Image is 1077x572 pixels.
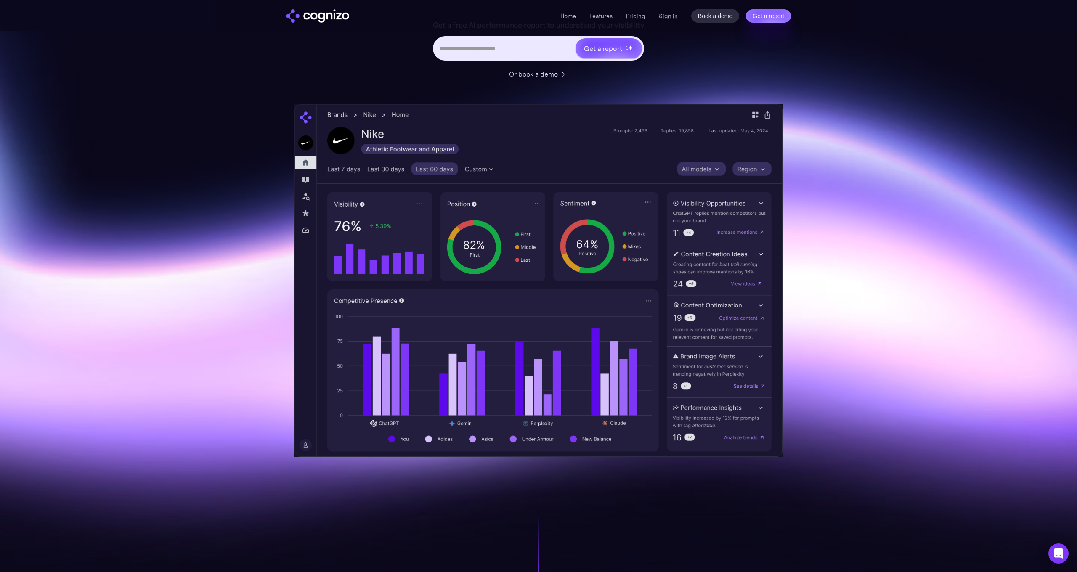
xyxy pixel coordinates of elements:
a: Get a reportstarstarstar [575,37,643,59]
a: Get a report [746,9,791,23]
a: Or book a demo [509,69,568,79]
img: star [628,45,633,50]
img: star [626,48,629,51]
a: Book a demo [691,9,740,23]
img: cognizo logo [286,9,349,23]
a: home [286,9,349,23]
div: Open Intercom Messenger [1048,543,1069,564]
div: Get a report [584,43,622,53]
form: Hero URL Input Form [433,19,645,65]
a: Sign in [659,11,678,21]
a: Features [589,12,613,20]
a: Home [560,12,576,20]
div: Or book a demo [509,69,558,79]
img: Cognizo AI visibility optimization dashboard [294,104,783,457]
a: Pricing [626,12,645,20]
img: star [626,45,627,47]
